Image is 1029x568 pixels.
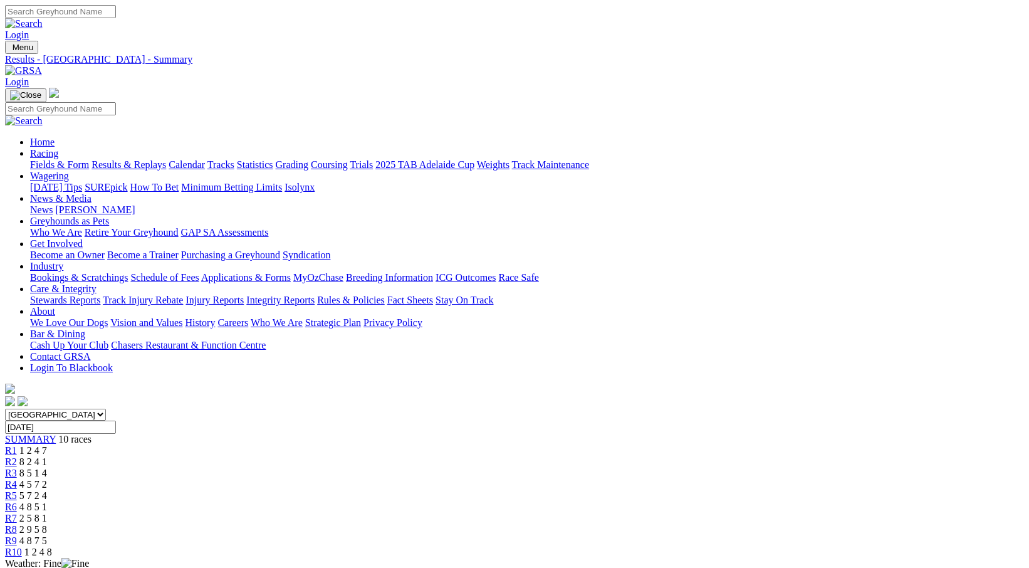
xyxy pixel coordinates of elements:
a: Statistics [237,159,273,170]
a: Injury Reports [185,295,244,305]
a: Vision and Values [110,317,182,328]
a: Track Maintenance [512,159,589,170]
a: Contact GRSA [30,351,90,362]
a: Isolynx [285,182,315,192]
div: About [30,317,1024,329]
span: 5 7 2 4 [19,490,47,501]
div: Racing [30,159,1024,171]
img: logo-grsa-white.png [5,384,15,394]
a: Retire Your Greyhound [85,227,179,238]
a: R1 [5,445,17,456]
a: Breeding Information [346,272,433,283]
a: Login [5,76,29,87]
a: Login [5,29,29,40]
a: History [185,317,215,328]
a: Rules & Policies [317,295,385,305]
a: ICG Outcomes [436,272,496,283]
a: R2 [5,456,17,467]
a: Racing [30,148,58,159]
a: Careers [217,317,248,328]
a: Become a Trainer [107,250,179,260]
a: R6 [5,502,17,512]
a: Industry [30,261,63,271]
span: Menu [13,43,33,52]
input: Select date [5,421,116,434]
button: Toggle navigation [5,88,46,102]
a: Stewards Reports [30,295,100,305]
a: MyOzChase [293,272,343,283]
a: R3 [5,468,17,478]
a: Trials [350,159,373,170]
a: Chasers Restaurant & Function Centre [111,340,266,350]
span: 8 2 4 1 [19,456,47,467]
div: News & Media [30,204,1024,216]
a: Privacy Policy [363,317,422,328]
a: Minimum Betting Limits [181,182,282,192]
a: R4 [5,479,17,490]
img: logo-grsa-white.png [49,88,59,98]
img: Search [5,18,43,29]
a: Who We Are [30,227,82,238]
a: R9 [5,535,17,546]
input: Search [5,5,116,18]
span: 8 5 1 4 [19,468,47,478]
div: Industry [30,272,1024,283]
a: Purchasing a Greyhound [181,250,280,260]
a: Home [30,137,55,147]
a: How To Bet [130,182,179,192]
span: 2 5 8 1 [19,513,47,523]
a: [DATE] Tips [30,182,82,192]
a: Fields & Form [30,159,89,170]
a: Wagering [30,171,69,181]
a: Care & Integrity [30,283,97,294]
a: Stay On Track [436,295,493,305]
a: News & Media [30,193,91,204]
a: Become an Owner [30,250,105,260]
span: R10 [5,547,22,557]
div: Bar & Dining [30,340,1024,351]
a: Race Safe [498,272,538,283]
a: Grading [276,159,308,170]
a: SUMMARY [5,434,56,444]
a: Results - [GEOGRAPHIC_DATA] - Summary [5,54,1024,65]
a: Coursing [311,159,348,170]
a: Login To Blackbook [30,362,113,373]
a: Track Injury Rebate [103,295,183,305]
a: Schedule of Fees [130,272,199,283]
input: Search [5,102,116,115]
span: 2 9 5 8 [19,524,47,535]
div: Get Involved [30,250,1024,261]
a: R7 [5,513,17,523]
a: News [30,204,53,215]
a: R8 [5,524,17,535]
a: 2025 TAB Adelaide Cup [375,159,474,170]
a: We Love Our Dogs [30,317,108,328]
a: GAP SA Assessments [181,227,269,238]
div: Greyhounds as Pets [30,227,1024,238]
a: Strategic Plan [305,317,361,328]
a: Tracks [207,159,234,170]
a: Get Involved [30,238,83,249]
span: 1 2 4 7 [19,445,47,456]
a: Who We Are [251,317,303,328]
img: Search [5,115,43,127]
img: GRSA [5,65,42,76]
a: Greyhounds as Pets [30,216,109,226]
img: Close [10,90,41,100]
a: Bookings & Scratchings [30,272,128,283]
a: [PERSON_NAME] [55,204,135,215]
a: R5 [5,490,17,501]
a: Applications & Forms [201,272,291,283]
div: Care & Integrity [30,295,1024,306]
button: Toggle navigation [5,41,38,54]
a: Calendar [169,159,205,170]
